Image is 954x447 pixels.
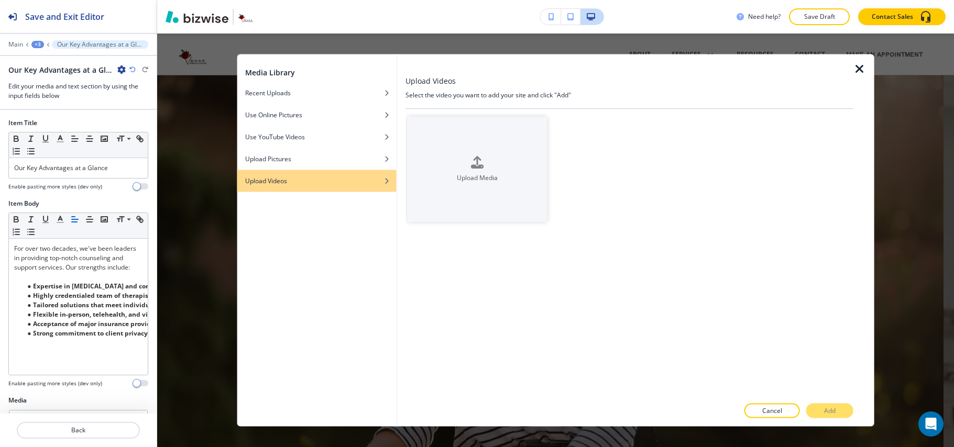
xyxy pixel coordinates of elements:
p: Our Key Advantages at a Glance [57,41,143,48]
h4: Use YouTube Videos [245,132,305,142]
button: Upload Media [407,117,547,222]
h4: Use Online Pictures [245,110,302,120]
button: Save Draft [789,8,850,25]
p: Contact Sales [872,12,913,21]
button: Upload Videos [237,170,396,192]
h2: Item Body [8,199,39,208]
img: Bizwise Logo [166,10,228,23]
h4: Enable pasting more styles (dev only) [8,379,102,387]
button: Recent Uploads [237,82,396,104]
button: Our Key Advantages at a Glance [52,40,148,49]
h4: Upload Pictures [245,154,291,164]
p: Our Key Advantages at a Glance [14,163,142,173]
strong: Tailored solutions that meet individual and court-mandated needs [33,300,242,309]
p: For over two decades, we've been leaders in providing top-notch counseling and support services. ... [14,244,142,272]
strong: Highly credentialed team of therapists with specialized training [33,291,233,300]
h2: Item Title [8,118,37,128]
p: Save Draft [803,12,836,21]
h2: Media Library [245,67,295,78]
strong: Expertise in [MEDICAL_DATA] and comprehensive behavioral health services [33,282,271,290]
strong: Flexible in-person, telehealth, and virtual session options for convenience [33,310,264,319]
h4: Select the video you want to add your site and click "Add" [405,91,853,100]
img: Your Logo [238,8,255,25]
button: Main [8,41,23,48]
h3: Need help? [748,12,781,21]
div: Upload Media [405,116,853,397]
h4: Enable pasting more styles (dev only) [8,183,102,191]
h3: Edit your media and text section by using the input fields below [8,82,148,100]
div: Open Intercom Messenger [918,411,944,437]
h2: Our Key Advantages at a Glance [8,64,113,75]
h4: Recent Uploads [245,88,291,98]
p: Cancel [762,406,782,416]
h2: Save and Exit Editor [25,10,104,23]
h2: Media [8,396,148,405]
button: Use Online Pictures [237,104,396,126]
strong: Acceptance of major insurance providers including Aetna and Cigna [33,319,245,328]
button: Cancel [744,404,800,418]
strong: Strong commitment to client privacy and HIPAA compliance [33,329,220,338]
button: Back [17,422,140,439]
button: Use YouTube Videos [237,126,396,148]
p: Back [18,426,139,435]
button: +3 [31,41,44,48]
h3: Upload Videos [405,75,456,86]
button: Contact Sales [858,8,946,25]
h4: Upload Media [407,173,547,183]
h4: Upload Videos [245,176,287,186]
button: Upload Pictures [237,148,396,170]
